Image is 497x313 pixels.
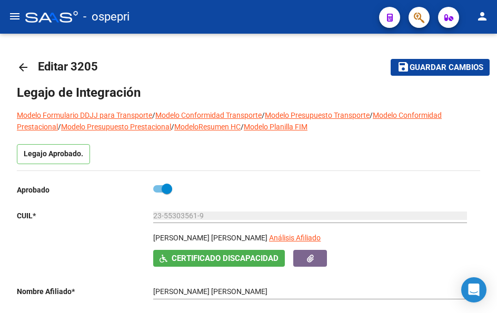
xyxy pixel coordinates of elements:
[153,250,285,266] button: Certificado Discapacidad
[38,60,98,73] span: Editar 3205
[397,60,410,73] mat-icon: save
[17,144,90,164] p: Legajo Aprobado.
[244,123,307,131] a: Modelo Planilla FIM
[155,111,262,119] a: Modelo Conformidad Transporte
[17,111,152,119] a: Modelo Formulario DDJJ para Transporte
[17,286,153,297] p: Nombre Afiliado
[174,123,241,131] a: ModeloResumen HC
[476,10,489,23] mat-icon: person
[17,61,29,74] mat-icon: arrow_back
[461,277,486,302] div: Open Intercom Messenger
[17,84,480,101] h1: Legajo de Integración
[8,10,21,23] mat-icon: menu
[172,254,279,264] span: Certificado Discapacidad
[410,63,483,73] span: Guardar cambios
[269,234,321,242] span: Análisis Afiliado
[83,5,130,28] span: - ospepri
[17,184,153,196] p: Aprobado
[61,123,171,131] a: Modelo Presupuesto Prestacional
[391,59,490,75] button: Guardar cambios
[265,111,370,119] a: Modelo Presupuesto Transporte
[17,210,153,221] p: CUIL
[153,232,267,244] p: [PERSON_NAME] [PERSON_NAME]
